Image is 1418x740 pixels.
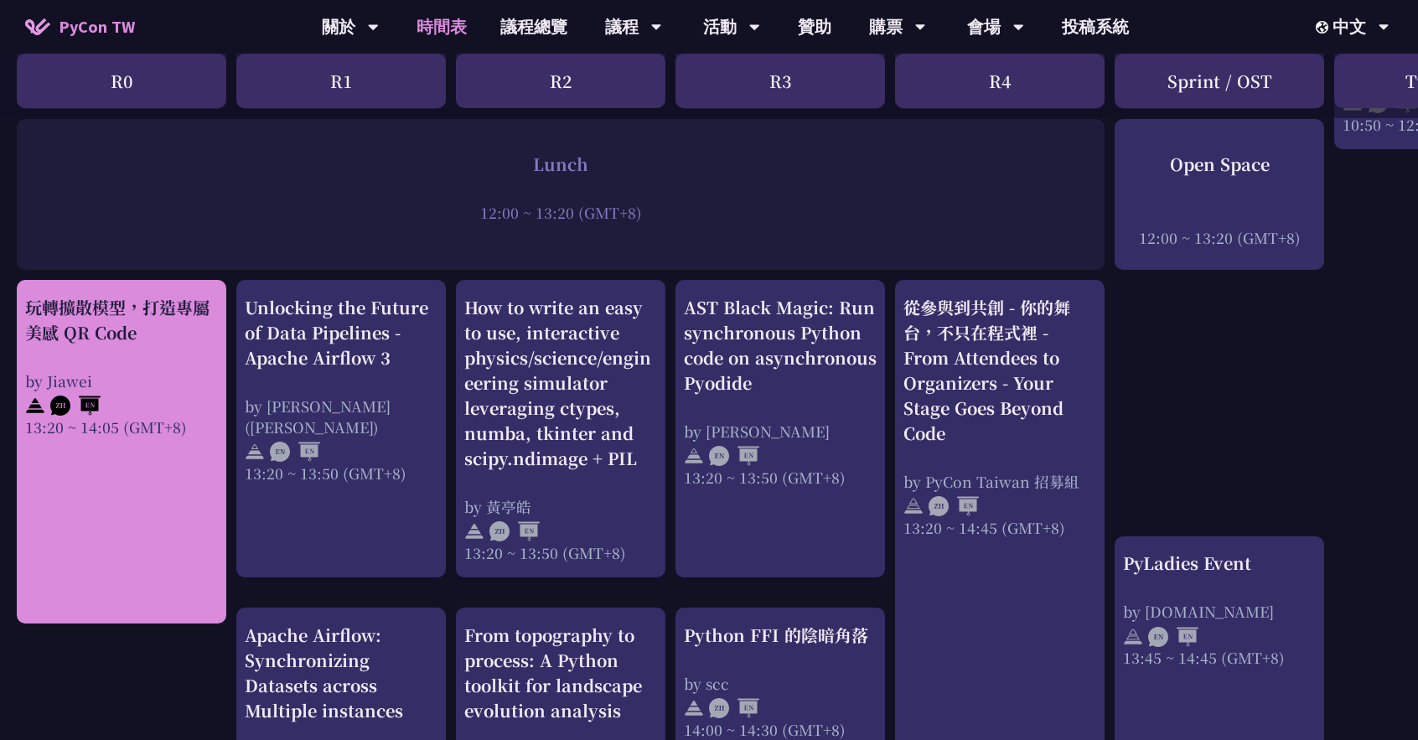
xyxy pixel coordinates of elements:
div: by scc [684,673,877,694]
div: 玩轉擴散模型，打造專屬美感 QR Code [25,295,218,345]
div: by [PERSON_NAME] ([PERSON_NAME]) [245,396,437,437]
div: R4 [895,54,1105,108]
div: Lunch [25,151,1096,176]
img: ZHEN.371966e.svg [50,396,101,416]
div: Open Space [1123,151,1316,176]
div: 13:20 ~ 13:50 (GMT+8) [464,542,657,563]
div: 12:00 ~ 13:20 (GMT+8) [1123,226,1316,247]
img: svg+xml;base64,PHN2ZyB4bWxucz0iaHR0cDovL3d3dy53My5vcmcvMjAwMC9zdmciIHdpZHRoPSIyNCIgaGVpZ2h0PSIyNC... [684,698,704,718]
img: svg+xml;base64,PHN2ZyB4bWxucz0iaHR0cDovL3d3dy53My5vcmcvMjAwMC9zdmciIHdpZHRoPSIyNCIgaGVpZ2h0PSIyNC... [1123,627,1143,647]
span: PyCon TW [59,14,135,39]
div: PyLadies Event [1123,551,1316,576]
img: ENEN.5a408d1.svg [270,442,320,462]
div: by PyCon Taiwan 招募組 [903,471,1096,492]
img: svg+xml;base64,PHN2ZyB4bWxucz0iaHR0cDovL3d3dy53My5vcmcvMjAwMC9zdmciIHdpZHRoPSIyNCIgaGVpZ2h0PSIyNC... [684,446,704,466]
div: by [DOMAIN_NAME] [1123,601,1316,622]
img: ZHEN.371966e.svg [929,496,979,516]
div: AST Black Magic: Run synchronous Python code on asynchronous Pyodide [684,295,877,396]
div: R3 [675,54,885,108]
div: 12:00 ~ 13:20 (GMT+8) [25,201,1096,222]
div: 13:20 ~ 14:05 (GMT+8) [25,417,218,437]
img: ZHEN.371966e.svg [709,698,759,718]
img: svg+xml;base64,PHN2ZyB4bWxucz0iaHR0cDovL3d3dy53My5vcmcvMjAwMC9zdmciIHdpZHRoPSIyNCIgaGVpZ2h0PSIyNC... [245,442,265,462]
div: How to write an easy to use, interactive physics/science/engineering simulator leveraging ctypes,... [464,295,657,471]
img: svg+xml;base64,PHN2ZyB4bWxucz0iaHR0cDovL3d3dy53My5vcmcvMjAwMC9zdmciIHdpZHRoPSIyNCIgaGVpZ2h0PSIyNC... [903,496,924,516]
div: 14:00 ~ 14:30 (GMT+8) [684,719,877,740]
div: R0 [17,54,226,108]
div: From topography to process: A Python toolkit for landscape evolution analysis [464,623,657,723]
a: Open Space 12:00 ~ 13:20 (GMT+8) [1123,134,1316,256]
a: 玩轉擴散模型，打造專屬美感 QR Code by Jiawei 13:20 ~ 14:05 (GMT+8) [25,295,218,609]
a: Unlocking the Future of Data Pipelines - Apache Airflow 3 by [PERSON_NAME] ([PERSON_NAME]) 13:20 ... [245,295,437,563]
img: ZHEN.371966e.svg [489,521,540,541]
img: Locale Icon [1316,21,1333,34]
a: AST Black Magic: Run synchronous Python code on asynchronous Pyodide by [PERSON_NAME] 13:20 ~ 13:... [684,295,877,563]
div: 13:20 ~ 13:50 (GMT+8) [245,463,437,484]
div: 13:20 ~ 14:45 (GMT+8) [903,517,1096,538]
div: 13:45 ~ 14:45 (GMT+8) [1123,647,1316,668]
div: by 黃亭皓 [464,496,657,517]
div: by Jiawei [25,370,218,391]
a: How to write an easy to use, interactive physics/science/engineering simulator leveraging ctypes,... [464,295,657,563]
div: 13:20 ~ 13:50 (GMT+8) [684,467,877,488]
div: Unlocking the Future of Data Pipelines - Apache Airflow 3 [245,295,437,370]
img: svg+xml;base64,PHN2ZyB4bWxucz0iaHR0cDovL3d3dy53My5vcmcvMjAwMC9zdmciIHdpZHRoPSIyNCIgaGVpZ2h0PSIyNC... [464,521,484,541]
img: svg+xml;base64,PHN2ZyB4bWxucz0iaHR0cDovL3d3dy53My5vcmcvMjAwMC9zdmciIHdpZHRoPSIyNCIgaGVpZ2h0PSIyNC... [25,396,45,416]
div: R2 [456,54,665,108]
a: PyCon TW [8,6,152,48]
img: ENEN.5a408d1.svg [709,446,759,466]
a: Python FFI 的陰暗角落 by scc 14:00 ~ 14:30 (GMT+8) [684,623,877,740]
img: Home icon of PyCon TW 2025 [25,18,50,35]
img: ENEN.5a408d1.svg [1148,627,1198,647]
div: by [PERSON_NAME] [684,421,877,442]
div: Python FFI 的陰暗角落 [684,623,877,648]
div: Apache Airflow: Synchronizing Datasets across Multiple instances [245,623,437,723]
div: Sprint / OST [1115,54,1324,108]
div: R1 [236,54,446,108]
div: 從參與到共創 - 你的舞台，不只在程式裡 - From Attendees to Organizers - Your Stage Goes Beyond Code [903,295,1096,446]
